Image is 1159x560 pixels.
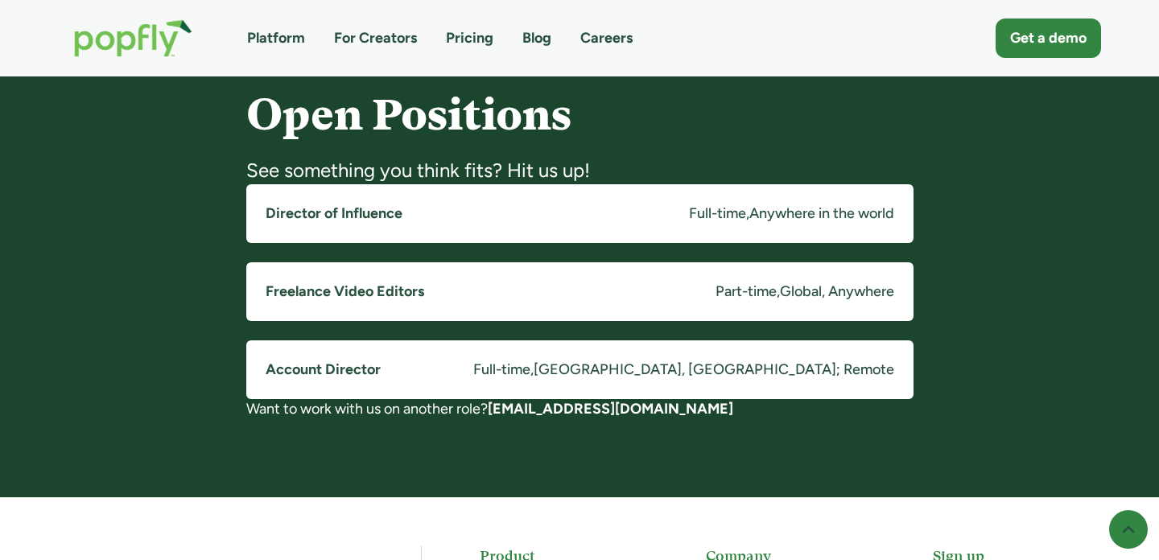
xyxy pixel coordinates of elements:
div: Want to work with us on another role? [246,399,914,419]
a: Platform [247,28,305,48]
div: See something you think fits? Hit us up! [246,158,914,183]
a: home [58,3,208,73]
a: [EMAIL_ADDRESS][DOMAIN_NAME] [488,400,733,418]
div: Full-time [473,360,530,380]
div: Get a demo [1010,28,1087,48]
div: [GEOGRAPHIC_DATA], [GEOGRAPHIC_DATA]; Remote [534,360,894,380]
h4: Open Positions [246,91,914,138]
div: , [746,204,749,224]
a: Careers [580,28,633,48]
h5: Director of Influence [266,204,402,224]
div: , [777,282,780,302]
h5: Freelance Video Editors [266,282,424,302]
a: Pricing [446,28,493,48]
div: Anywhere in the world [749,204,894,224]
div: Global, Anywhere [780,282,894,302]
a: For Creators [334,28,417,48]
a: Blog [522,28,551,48]
div: , [530,360,534,380]
div: Full-time [689,204,746,224]
div: Part-time [716,282,777,302]
a: Freelance Video EditorsPart-time,Global, Anywhere [246,262,914,321]
h5: Account Director [266,360,381,380]
a: Director of InfluenceFull-time,Anywhere in the world [246,184,914,243]
a: Get a demo [996,19,1101,58]
a: Account DirectorFull-time,[GEOGRAPHIC_DATA], [GEOGRAPHIC_DATA]; Remote [246,340,914,399]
